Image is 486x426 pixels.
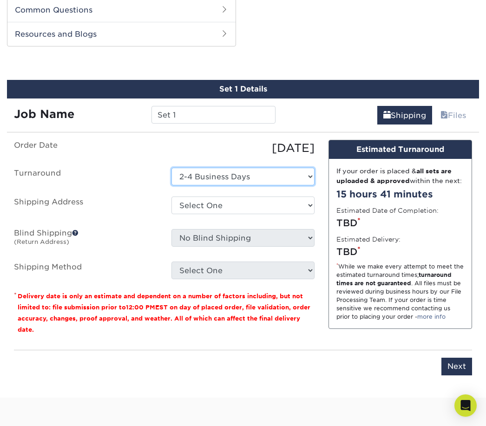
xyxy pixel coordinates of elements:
[7,80,479,98] div: Set 1 Details
[440,111,448,120] span: files
[383,111,391,120] span: shipping
[336,187,464,201] div: 15 hours 41 minutes
[164,140,322,157] div: [DATE]
[417,313,446,320] a: more info
[336,206,439,215] label: Estimated Date of Completion:
[336,166,464,185] div: If your order is placed & within the next:
[434,106,472,125] a: Files
[14,238,69,245] small: (Return Address)
[336,216,464,230] div: TBD
[7,22,236,46] h2: Resources and Blogs
[336,262,464,321] div: While we make every attempt to meet the estimated turnaround times; . All files must be reviewed ...
[14,107,74,121] strong: Job Name
[454,394,477,417] div: Open Intercom Messenger
[329,140,472,159] div: Estimated Turnaround
[7,197,164,218] label: Shipping Address
[336,235,401,244] label: Estimated Delivery:
[7,262,164,279] label: Shipping Method
[7,140,164,157] label: Order Date
[2,398,79,423] iframe: Google Customer Reviews
[336,245,464,259] div: TBD
[7,168,164,185] label: Turnaround
[151,106,275,124] input: Enter a job name
[18,293,310,333] small: Delivery date is only an estimate and dependent on a number of factors including, but not limited...
[441,358,472,375] input: Next
[377,106,432,125] a: Shipping
[336,167,452,184] strong: all sets are uploaded & approved
[7,229,164,250] label: Blind Shipping
[126,304,155,311] span: 12:00 PM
